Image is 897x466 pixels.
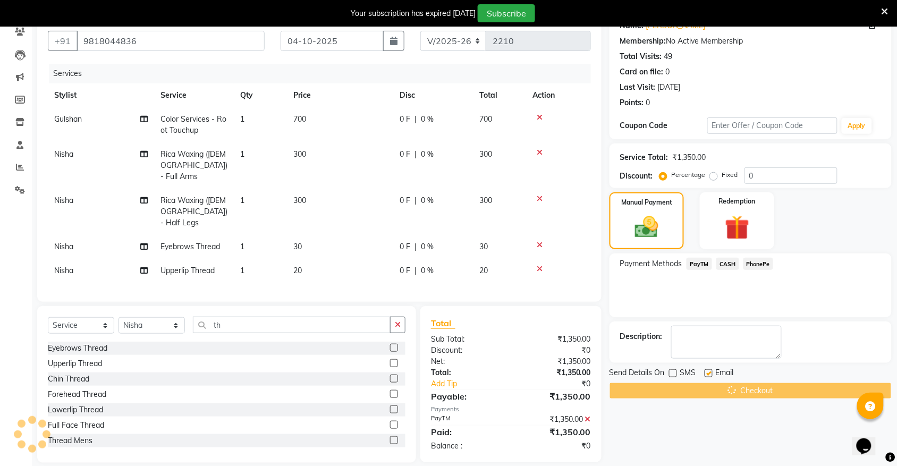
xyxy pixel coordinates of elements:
span: 30 [479,242,488,251]
div: Card on file: [620,66,664,78]
div: 0 [666,66,670,78]
th: Disc [393,83,473,107]
th: Action [526,83,591,107]
span: 20 [479,266,488,275]
div: Membership: [620,36,666,47]
span: Nisha [54,196,73,205]
span: 20 [293,266,302,275]
div: Points: [620,97,644,108]
th: Qty [234,83,287,107]
div: Sub Total: [423,334,511,345]
div: Service Total: [620,152,668,163]
div: Balance : [423,440,511,452]
div: Your subscription has expired [DATE] [351,8,476,19]
span: Total [431,318,455,329]
span: Upperlip Thread [160,266,215,275]
label: Percentage [672,170,706,180]
div: Discount: [423,345,511,356]
div: ₹1,350.00 [511,414,599,425]
div: No Active Membership [620,36,881,47]
div: Paid: [423,426,511,438]
span: Nisha [54,266,73,275]
div: Forehead Thread [48,389,106,400]
span: 1 [240,114,244,124]
span: 1 [240,149,244,159]
span: 0 % [421,265,434,276]
span: Eyebrows Thread [160,242,220,251]
span: | [414,241,417,252]
div: ₹0 [511,345,599,356]
div: Payable: [423,390,511,403]
input: Enter Offer / Coupon Code [707,117,837,134]
span: SMS [680,367,696,380]
div: ₹0 [526,378,599,389]
span: PayTM [687,258,712,270]
div: Eyebrows Thread [48,343,107,354]
span: 300 [293,196,306,205]
div: ₹0 [511,440,599,452]
span: Email [716,367,734,380]
label: Manual Payment [621,198,672,207]
span: 0 % [421,195,434,206]
span: 0 % [421,114,434,125]
span: 1 [240,266,244,275]
div: Last Visit: [620,82,656,93]
input: Search by Name/Mobile/Email/Code [77,31,265,51]
span: | [414,195,417,206]
span: 1 [240,196,244,205]
span: 0 % [421,149,434,160]
div: PayTM [423,414,511,425]
span: 0 F [400,149,410,160]
div: ₹1,350.00 [673,152,706,163]
div: 49 [664,51,673,62]
span: 300 [293,149,306,159]
div: Payments [431,405,591,414]
span: Nisha [54,149,73,159]
span: | [414,265,417,276]
div: Full Face Thread [48,420,104,431]
span: 0 % [421,241,434,252]
div: Lowerlip Thread [48,404,103,416]
span: 300 [479,196,492,205]
span: Nisha [54,242,73,251]
div: [DATE] [658,82,681,93]
div: Coupon Code [620,120,707,131]
span: 300 [479,149,492,159]
span: Payment Methods [620,258,682,269]
div: Total Visits: [620,51,662,62]
div: ₹1,350.00 [511,334,599,345]
div: ₹1,350.00 [511,426,599,438]
div: Upperlip Thread [48,358,102,369]
img: _gift.svg [717,213,757,243]
button: +91 [48,31,78,51]
a: Add Tip [423,378,526,389]
span: Rica Waxing ([DEMOGRAPHIC_DATA]) - Full Arms [160,149,227,181]
label: Redemption [719,197,756,206]
span: Gulshan [54,114,82,124]
span: Send Details On [610,367,665,380]
span: 0 F [400,195,410,206]
div: Chin Thread [48,374,89,385]
label: Fixed [722,170,738,180]
div: ₹1,350.00 [511,367,599,378]
div: Net: [423,356,511,367]
div: ₹1,350.00 [511,390,599,403]
iframe: chat widget [852,423,886,455]
div: 0 [646,97,650,108]
span: 30 [293,242,302,251]
div: Services [49,64,599,83]
span: CASH [716,258,739,270]
button: Subscribe [478,4,535,22]
span: | [414,114,417,125]
span: Color Services - Root Touchup [160,114,226,135]
span: | [414,149,417,160]
span: 1 [240,242,244,251]
div: Description: [620,331,663,342]
button: Apply [842,118,872,134]
span: 700 [293,114,306,124]
th: Total [473,83,526,107]
span: Rica Waxing ([DEMOGRAPHIC_DATA]) - Half Legs [160,196,227,227]
span: 700 [479,114,492,124]
th: Service [154,83,234,107]
div: ₹1,350.00 [511,356,599,367]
